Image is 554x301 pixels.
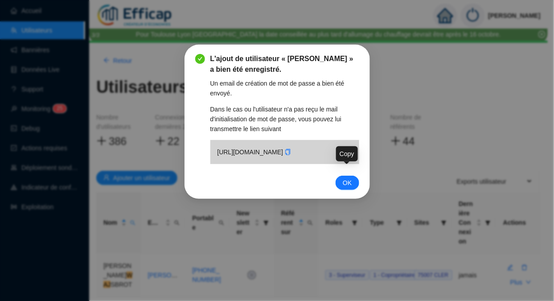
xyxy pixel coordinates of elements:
[285,149,291,155] span: copy
[195,54,205,64] span: check-circle
[210,104,359,134] div: Dans le cas ou l'utilisateur n'a pas reçu le mail d'initialisation de mot de passe, vous pouvez l...
[210,78,359,98] div: Un email de création de mot de passe a bien été envoyé.
[336,176,359,190] button: OK
[336,146,358,161] div: Copy
[210,140,359,164] div: [URL][DOMAIN_NAME]
[285,147,291,157] button: Copy
[210,54,359,75] span: L'ajout de utilisateur « [PERSON_NAME] » a bien été enregistré.
[343,178,352,188] span: OK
